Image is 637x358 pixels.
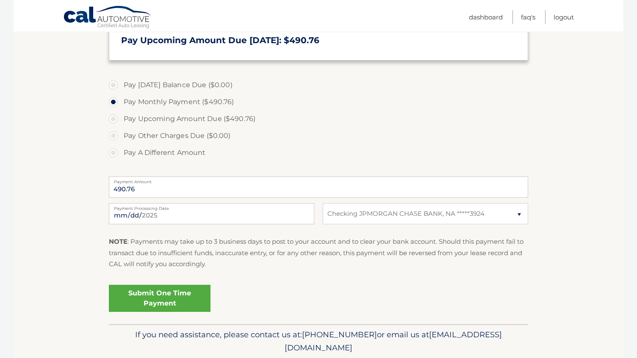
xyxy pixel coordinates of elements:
input: Payment Amount [109,176,528,198]
a: Dashboard [469,10,503,24]
label: Pay Other Charges Due ($0.00) [109,127,528,144]
a: Cal Automotive [63,6,152,30]
label: Pay [DATE] Balance Due ($0.00) [109,77,528,94]
strong: NOTE [109,237,127,245]
input: Payment Date [109,203,314,224]
a: Logout [554,10,574,24]
label: Payment Amount [109,176,528,183]
a: Submit One Time Payment [109,285,210,312]
label: Pay Upcoming Amount Due ($490.76) [109,110,528,127]
span: [PHONE_NUMBER] [302,330,377,339]
label: Payment Processing Date [109,203,314,210]
p: If you need assistance, please contact us at: or email us at [114,328,523,355]
h3: Pay Upcoming Amount Due [DATE]: $490.76 [121,35,516,46]
label: Pay A Different Amount [109,144,528,161]
label: Pay Monthly Payment ($490.76) [109,94,528,110]
p: : Payments may take up to 3 business days to post to your account and to clear your bank account.... [109,236,528,270]
a: FAQ's [521,10,535,24]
